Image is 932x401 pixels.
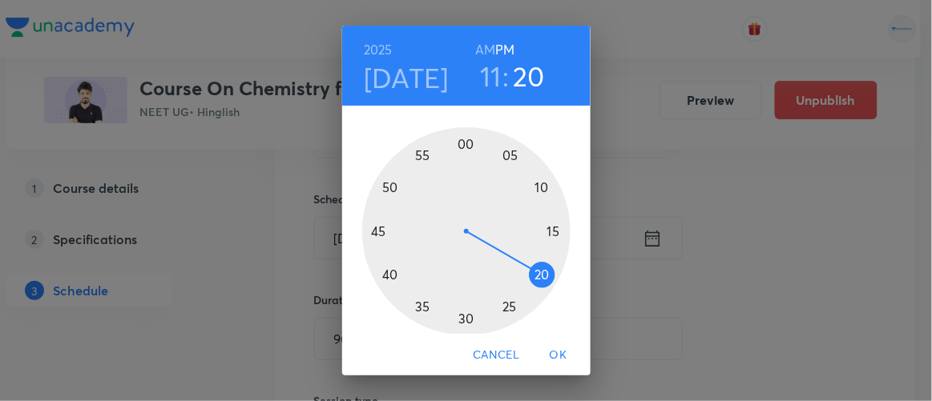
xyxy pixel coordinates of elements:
[475,38,495,61] button: AM
[503,59,510,93] h3: :
[364,61,449,94] button: [DATE]
[513,59,545,93] button: 20
[533,340,584,370] button: OK
[466,340,526,370] button: Cancel
[495,38,514,61] button: PM
[364,38,393,61] button: 2025
[480,59,502,93] button: 11
[539,345,578,365] span: OK
[473,345,519,365] span: Cancel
